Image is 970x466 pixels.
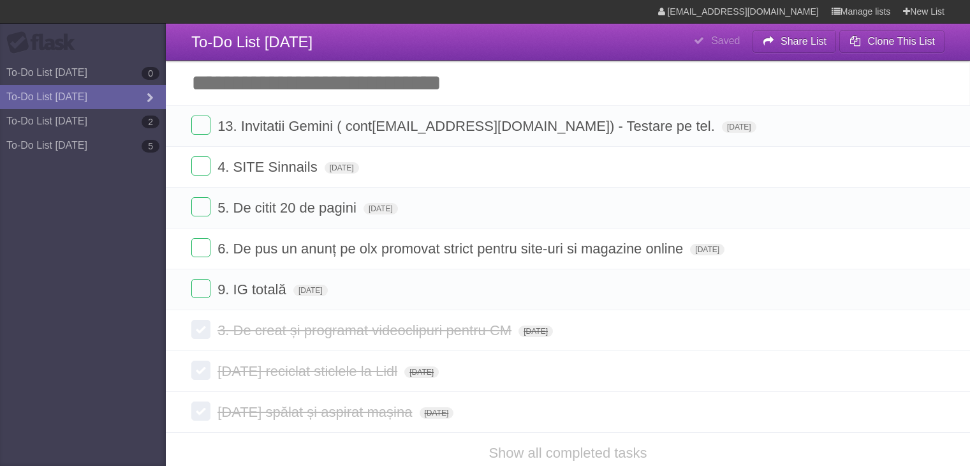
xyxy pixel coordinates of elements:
[191,156,210,176] label: Done
[753,30,837,53] button: Share List
[839,30,944,53] button: Clone This List
[142,67,159,80] b: 0
[867,36,935,47] b: Clone This List
[690,244,724,255] span: [DATE]
[142,140,159,153] b: 5
[142,116,159,128] b: 2
[191,279,210,298] label: Done
[217,159,321,175] span: 4. SITE Sinnails
[293,285,328,296] span: [DATE]
[420,407,454,419] span: [DATE]
[781,36,827,47] b: Share List
[325,162,359,174] span: [DATE]
[217,363,400,379] span: [DATE] reciclat sticlele la Lidl
[191,238,210,257] label: Done
[404,366,439,378] span: [DATE]
[217,404,415,420] span: [DATE] spălat și aspirat mașina
[217,282,290,297] span: 9. IG totală
[191,361,210,380] label: Done
[191,197,210,216] label: Done
[217,322,515,338] span: 3. De creat și programat videoclipuri pentru CM
[6,31,83,54] div: Flask
[722,121,756,133] span: [DATE]
[364,203,398,214] span: [DATE]
[518,326,553,337] span: [DATE]
[191,320,210,339] label: Done
[217,200,360,216] span: 5. De citit 20 de pagini
[191,33,312,50] span: To-Do List [DATE]
[489,445,647,461] a: Show all completed tasks
[217,118,718,134] span: 13. Invitatii Gemini ( cont [EMAIL_ADDRESS][DOMAIN_NAME] ) - Testare pe tel.
[711,35,740,46] b: Saved
[191,402,210,421] label: Done
[217,241,686,257] span: 6. De pus un anunț pe olx promovat strict pentru site-uri si magazine online
[191,116,210,135] label: Done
